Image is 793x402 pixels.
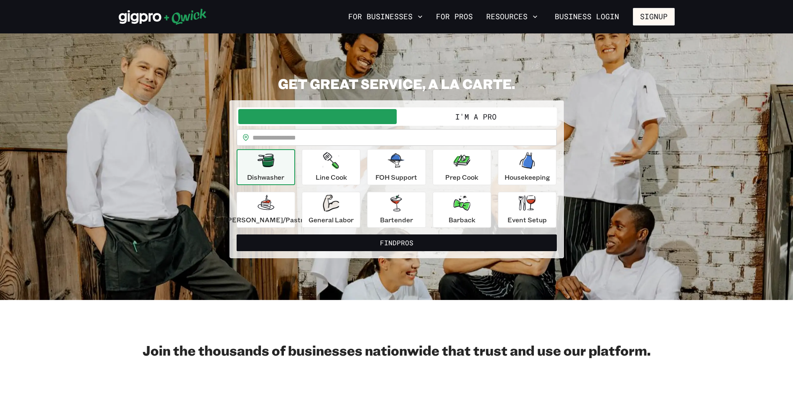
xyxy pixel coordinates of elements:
[345,10,426,24] button: For Businesses
[380,215,413,225] p: Bartender
[238,109,397,124] button: I'm a Business
[433,192,491,228] button: Barback
[316,172,347,182] p: Line Cook
[309,215,354,225] p: General Labor
[302,192,360,228] button: General Labor
[498,149,556,185] button: Housekeeping
[237,149,295,185] button: Dishwasher
[507,215,547,225] p: Event Setup
[375,172,417,182] p: FOH Support
[548,8,626,25] a: Business Login
[229,75,564,92] h2: GET GREAT SERVICE, A LA CARTE.
[433,149,491,185] button: Prep Cook
[449,215,475,225] p: Barback
[397,109,555,124] button: I'm a Pro
[247,172,284,182] p: Dishwasher
[225,215,307,225] p: [PERSON_NAME]/Pastry
[433,10,476,24] a: For Pros
[445,172,478,182] p: Prep Cook
[367,192,426,228] button: Bartender
[483,10,541,24] button: Resources
[505,172,550,182] p: Housekeeping
[302,149,360,185] button: Line Cook
[367,149,426,185] button: FOH Support
[119,342,675,359] h2: Join the thousands of businesses nationwide that trust and use our platform.
[633,8,675,25] button: Signup
[498,192,556,228] button: Event Setup
[237,234,557,251] button: FindPros
[237,192,295,228] button: [PERSON_NAME]/Pastry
